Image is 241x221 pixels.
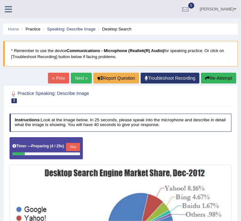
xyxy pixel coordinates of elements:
[10,90,147,103] h2: Practice Speaking: Describe Image
[48,73,69,84] a: « Prev
[47,27,95,31] a: Speaking: Describe Image
[31,144,49,148] b: Preparing
[20,26,40,32] li: Practice
[11,98,17,103] span: 3
[50,144,51,148] b: (
[63,144,64,148] b: )
[141,73,199,84] a: Troubleshoot Recording
[10,114,232,132] h4: Look at the image below. In 25 seconds, please speak into the microphone and describe in detail w...
[201,73,236,84] button: Re-Attempt
[12,144,64,148] h5: Timer —
[15,117,41,122] b: Instructions:
[67,48,164,53] b: Communications - Microphone (Realtek(R) Audio)
[93,73,139,84] button: Report Question
[66,143,80,151] button: Skip
[3,41,238,66] blockquote: * Remember to use the device for speaking practice. Or click on [Troubleshoot Recording] button b...
[8,27,19,31] a: Home
[71,73,92,84] a: Next »
[188,3,195,9] span: 5
[97,26,131,32] li: Desktop Search
[51,144,63,148] b: 4 / 25s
